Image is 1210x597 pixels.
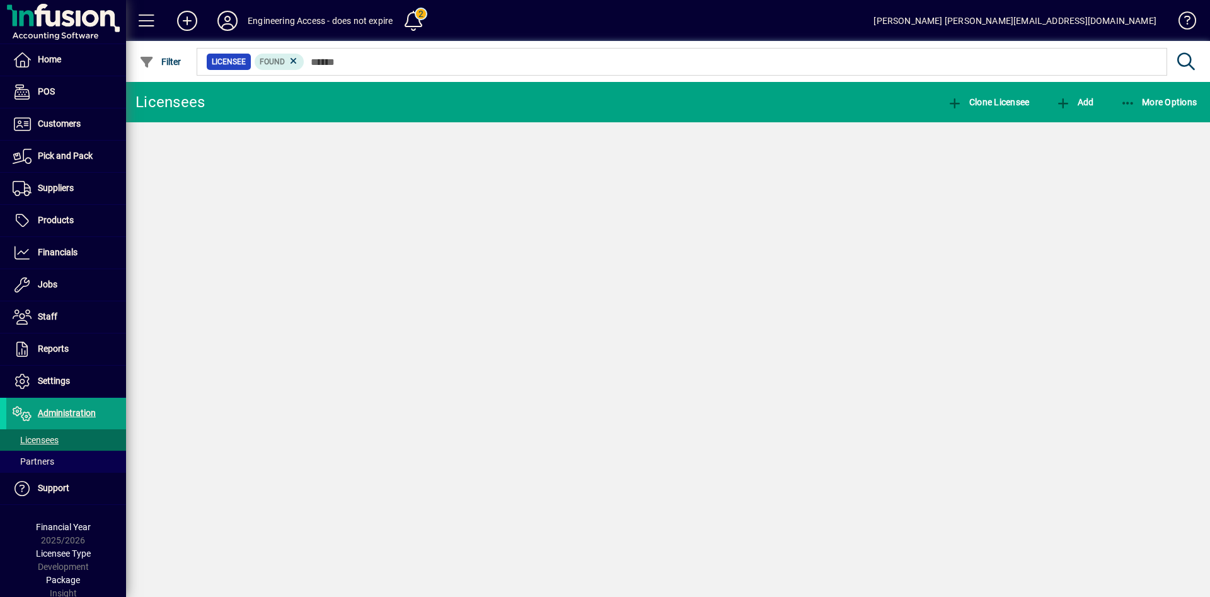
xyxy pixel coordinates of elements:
button: Clone Licensee [944,91,1032,113]
span: Filter [139,57,181,67]
a: Home [6,44,126,76]
span: Licensee Type [36,548,91,559]
span: Administration [38,408,96,418]
span: Settings [38,376,70,386]
span: Customers [38,119,81,129]
a: Jobs [6,269,126,301]
a: Suppliers [6,173,126,204]
button: Filter [136,50,185,73]
a: Licensees [6,429,126,451]
a: Financials [6,237,126,269]
span: Suppliers [38,183,74,193]
span: Home [38,54,61,64]
a: Customers [6,108,126,140]
a: Support [6,473,126,504]
span: Reports [38,344,69,354]
span: Package [46,575,80,585]
span: Financial Year [36,522,91,532]
button: Add [167,9,207,32]
div: [PERSON_NAME] [PERSON_NAME][EMAIL_ADDRESS][DOMAIN_NAME] [873,11,1156,31]
a: Staff [6,301,126,333]
span: Found [260,57,285,66]
span: Pick and Pack [38,151,93,161]
span: Staff [38,311,57,322]
button: More Options [1117,91,1201,113]
button: Profile [207,9,248,32]
span: POS [38,86,55,96]
span: Add [1056,97,1093,107]
a: Products [6,205,126,236]
a: POS [6,76,126,108]
a: Settings [6,366,126,397]
button: Add [1052,91,1097,113]
span: Partners [13,456,54,467]
span: Licensees [13,435,59,445]
span: Financials [38,247,78,257]
span: Support [38,483,69,493]
a: Knowledge Base [1169,3,1194,43]
div: Licensees [135,92,205,112]
span: More Options [1121,97,1197,107]
mat-chip: Found Status: Found [255,54,304,70]
div: Engineering Access - does not expire [248,11,393,31]
span: Products [38,215,74,225]
a: Reports [6,333,126,365]
span: Licensee [212,55,246,68]
a: Partners [6,451,126,472]
a: Pick and Pack [6,141,126,172]
span: Clone Licensee [947,97,1029,107]
span: Jobs [38,279,57,289]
